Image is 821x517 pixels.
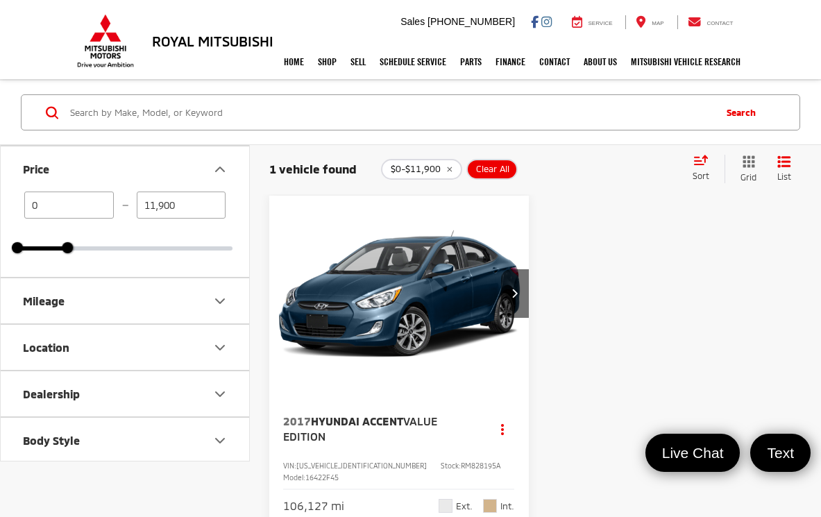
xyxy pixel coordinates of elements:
[1,418,251,463] button: Body StyleBody Style
[624,44,747,79] a: Mitsubishi Vehicle Research
[1,146,251,192] button: PricePrice
[740,171,756,183] span: Grid
[311,44,344,79] a: Shop
[269,162,357,176] span: 1 vehicle found
[760,443,801,462] span: Text
[69,96,713,129] input: Search by Make, Model, or Keyword
[777,171,791,183] span: List
[589,20,613,26] span: Service
[1,325,251,370] button: LocationLocation
[655,443,731,462] span: Live Chat
[1,371,251,416] button: DealershipDealership
[152,33,273,49] h3: Royal Mitsubishi
[652,20,663,26] span: Map
[453,44,489,79] a: Parts: Opens in a new tab
[532,44,577,79] a: Contact
[74,14,137,68] img: Mitsubishi
[381,159,462,180] button: remove 0-11900
[476,164,509,175] span: Clear All
[400,16,425,27] span: Sales
[531,16,539,27] a: Facebook: Click to visit our Facebook page
[296,461,427,470] span: [US_VEHICLE_IDENTIFICATION_NUMBER]
[541,16,552,27] a: Instagram: Click to visit our Instagram page
[305,473,339,482] span: 16422F45
[24,192,114,219] input: minimum Buy price
[428,16,515,27] span: [PHONE_NUMBER]
[269,196,530,391] img: 2017 Hyundai Accent Value Edition
[501,423,504,434] span: dropdown dots
[686,155,725,183] button: Select sort value
[561,15,623,29] a: Service
[466,159,518,180] button: Clear All
[489,44,532,79] a: Finance
[767,155,802,183] button: List View
[725,155,767,183] button: Grid View
[23,387,80,400] div: Dealership
[23,294,65,307] div: Mileage
[283,414,311,427] span: 2017
[311,414,403,427] span: Hyundai Accent
[439,499,452,513] span: Chalk White
[1,278,251,323] button: MileageMileage
[283,414,476,445] a: 2017Hyundai AccentValue Edition
[118,199,133,211] span: —
[577,44,624,79] a: About Us
[283,461,296,470] span: VIN:
[137,192,226,219] input: maximum Buy price
[750,434,811,472] a: Text
[212,432,228,449] div: Body Style
[713,95,776,130] button: Search
[490,417,514,441] button: Actions
[677,15,744,29] a: Contact
[500,500,514,513] span: Int.
[501,269,529,318] button: Next image
[277,44,311,79] a: Home
[693,171,709,180] span: Sort
[645,434,740,472] a: Live Chat
[283,498,344,514] div: 106,127 mi
[212,339,228,356] div: Location
[625,15,674,29] a: Map
[456,500,473,513] span: Ext.
[706,20,733,26] span: Contact
[483,499,497,513] span: Beige
[269,196,530,391] a: 2017 Hyundai Accent Value Edition2017 Hyundai Accent Value Edition2017 Hyundai Accent Value Editi...
[269,196,530,391] div: 2017 Hyundai Accent Value Edition 0
[283,473,305,482] span: Model:
[391,164,441,175] span: $0-$11,900
[23,162,49,176] div: Price
[212,386,228,402] div: Dealership
[212,161,228,178] div: Price
[461,461,500,470] span: RM828195A
[373,44,453,79] a: Schedule Service: Opens in a new tab
[441,461,461,470] span: Stock:
[23,341,69,354] div: Location
[344,44,373,79] a: Sell
[212,293,228,310] div: Mileage
[23,434,80,447] div: Body Style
